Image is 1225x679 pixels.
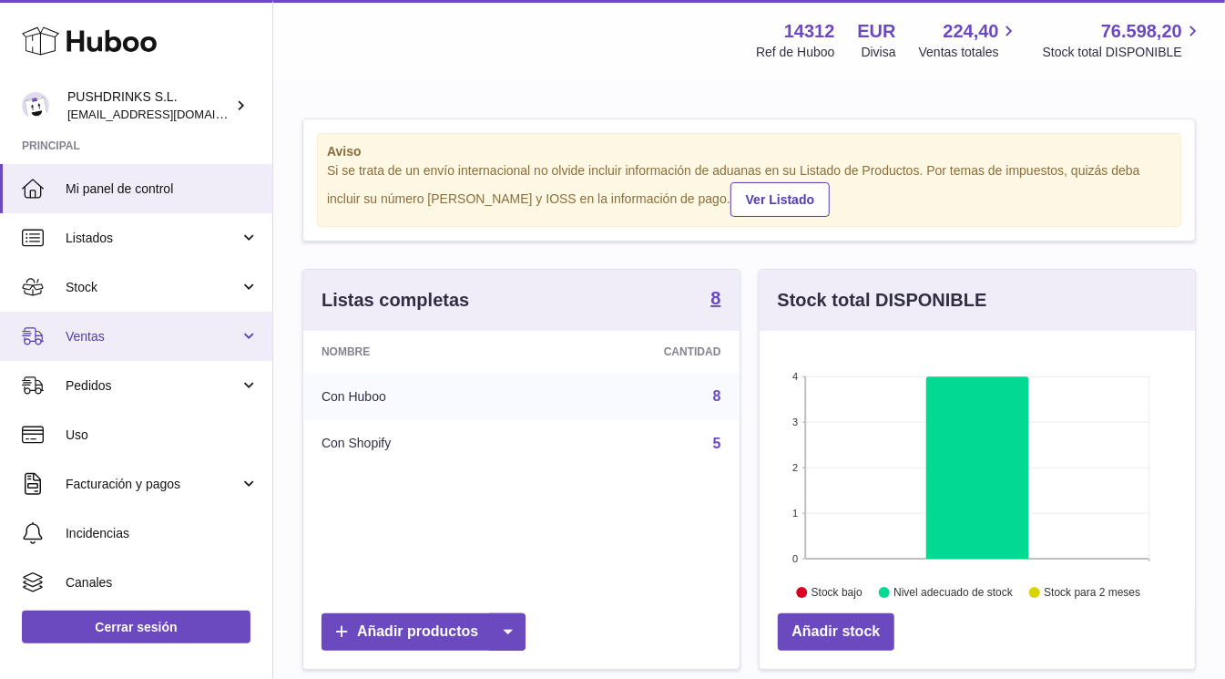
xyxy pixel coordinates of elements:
[322,288,469,313] h3: Listas completas
[862,44,896,61] div: Divisa
[327,143,1171,160] strong: Aviso
[730,182,830,217] a: Ver Listado
[66,328,240,345] span: Ventas
[66,427,259,444] span: Uso
[66,279,240,296] span: Stock
[778,613,895,651] a: Añadir stock
[792,417,798,427] text: 3
[792,462,798,473] text: 2
[713,388,721,404] a: 8
[792,371,798,382] text: 4
[535,331,739,373] th: Cantidad
[322,613,526,651] a: Añadir productos
[792,553,798,564] text: 0
[327,162,1171,217] div: Si se trata de un envío internacional no olvide incluir información de aduanas en su Listado de P...
[67,88,231,123] div: PUSHDRINKS S.L.
[303,373,535,420] td: Con Huboo
[811,586,862,599] text: Stock bajo
[66,230,240,247] span: Listados
[919,19,1020,61] a: 224,40 Ventas totales
[893,586,1014,599] text: Nivel adecuado de stock
[303,331,535,373] th: Nombre
[66,476,240,493] span: Facturación y pagos
[710,289,720,311] a: 8
[22,611,250,643] a: Cerrar sesión
[1043,44,1203,61] span: Stock total DISPONIBLE
[919,44,1020,61] span: Ventas totales
[67,107,268,121] span: [EMAIL_ADDRESS][DOMAIN_NAME]
[944,19,999,44] span: 224,40
[22,92,49,119] img: framos@pushdrinks.es
[713,436,721,451] a: 5
[784,19,835,44] strong: 14312
[778,288,987,313] h3: Stock total DISPONIBLE
[66,180,259,198] span: Mi panel de control
[1044,586,1140,599] text: Stock para 2 meses
[303,420,535,468] td: Con Shopify
[1101,19,1182,44] span: 76.598,20
[1043,19,1203,61] a: 76.598,20 Stock total DISPONIBLE
[792,508,798,519] text: 1
[756,44,834,61] div: Ref de Huboo
[66,377,240,395] span: Pedidos
[858,19,896,44] strong: EUR
[66,574,259,592] span: Canales
[710,289,720,307] strong: 8
[66,525,259,542] span: Incidencias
